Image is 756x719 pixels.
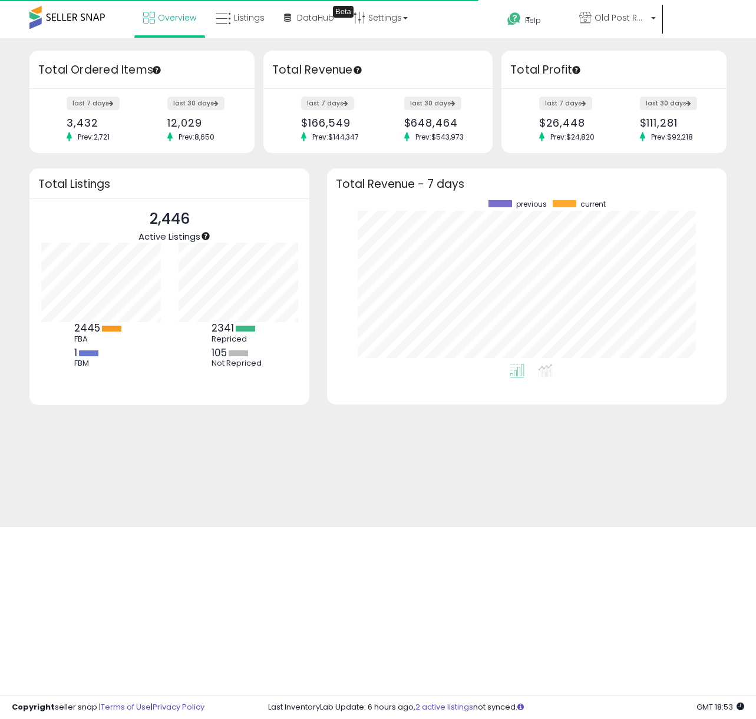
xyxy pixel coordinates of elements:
div: $166,549 [301,117,369,129]
h3: Total Revenue [272,62,484,78]
span: Prev: $24,820 [544,132,600,142]
span: Help [525,15,541,25]
span: Overview [158,12,196,24]
label: last 7 days [539,97,592,110]
span: Listings [234,12,265,24]
div: $111,281 [640,117,706,129]
div: Repriced [212,334,265,344]
span: Prev: 8,650 [173,132,220,142]
label: last 7 days [67,97,120,110]
div: $648,464 [404,117,473,129]
i: Get Help [507,12,521,26]
label: last 30 days [640,97,697,110]
h3: Total Profit [510,62,718,78]
div: 12,029 [167,117,233,129]
h3: Total Revenue - 7 days [336,180,718,188]
span: Prev: $92,218 [645,132,699,142]
span: Prev: 2,721 [72,132,115,142]
span: previous [516,200,547,208]
b: 105 [212,346,227,360]
b: 2445 [74,321,100,335]
span: Prev: $543,973 [410,132,470,142]
div: FBM [74,359,127,368]
div: Tooltip anchor [352,65,363,75]
div: FBA [74,334,127,344]
span: current [580,200,606,208]
h3: Total Listings [38,180,301,188]
b: 1 [74,346,77,360]
label: last 30 days [404,97,461,110]
div: $26,448 [539,117,605,129]
h3: Total Ordered Items [38,62,246,78]
b: 2341 [212,321,234,335]
span: Prev: $144,347 [306,132,365,142]
div: Tooltip anchor [200,231,211,241]
span: Old Post Road LLC [595,12,648,24]
label: last 7 days [301,97,354,110]
a: Help [498,3,569,38]
div: Not Repriced [212,359,265,368]
div: Tooltip anchor [151,65,162,75]
div: Tooltip anchor [333,6,354,18]
span: DataHub [297,12,334,24]
span: Active Listings [138,230,200,243]
div: 3,432 [67,117,133,129]
div: Tooltip anchor [571,65,582,75]
p: 2,446 [138,208,200,230]
label: last 30 days [167,97,225,110]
